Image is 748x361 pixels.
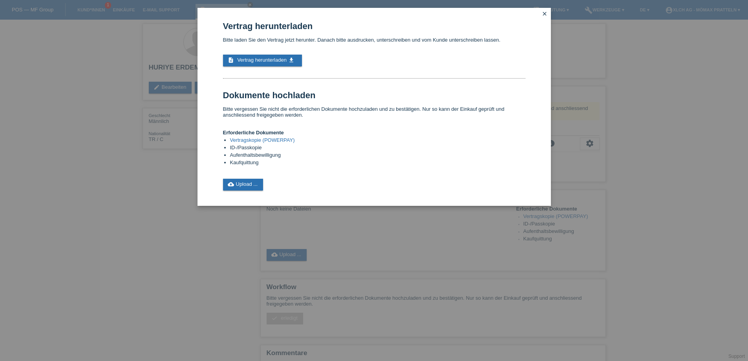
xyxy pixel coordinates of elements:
a: cloud_uploadUpload ... [223,179,263,191]
h1: Dokumente hochladen [223,90,525,100]
li: Aufenthaltsbewilligung [230,152,525,159]
i: close [541,11,548,17]
i: description [228,57,234,63]
h1: Vertrag herunterladen [223,21,525,31]
span: Vertrag herunterladen [237,57,287,63]
p: Bitte laden Sie den Vertrag jetzt herunter. Danach bitte ausdrucken, unterschreiben und vom Kunde... [223,37,525,43]
li: ID-/Passkopie [230,145,525,152]
a: Vertragskopie (POWERPAY) [230,137,295,143]
p: Bitte vergessen Sie nicht die erforderlichen Dokumente hochzuladen und zu bestätigen. Nur so kann... [223,106,525,118]
h4: Erforderliche Dokumente [223,130,525,136]
i: get_app [288,57,294,63]
a: description Vertrag herunterladen get_app [223,55,302,66]
a: close [540,10,550,19]
i: cloud_upload [228,181,234,187]
li: Kaufquittung [230,159,525,167]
